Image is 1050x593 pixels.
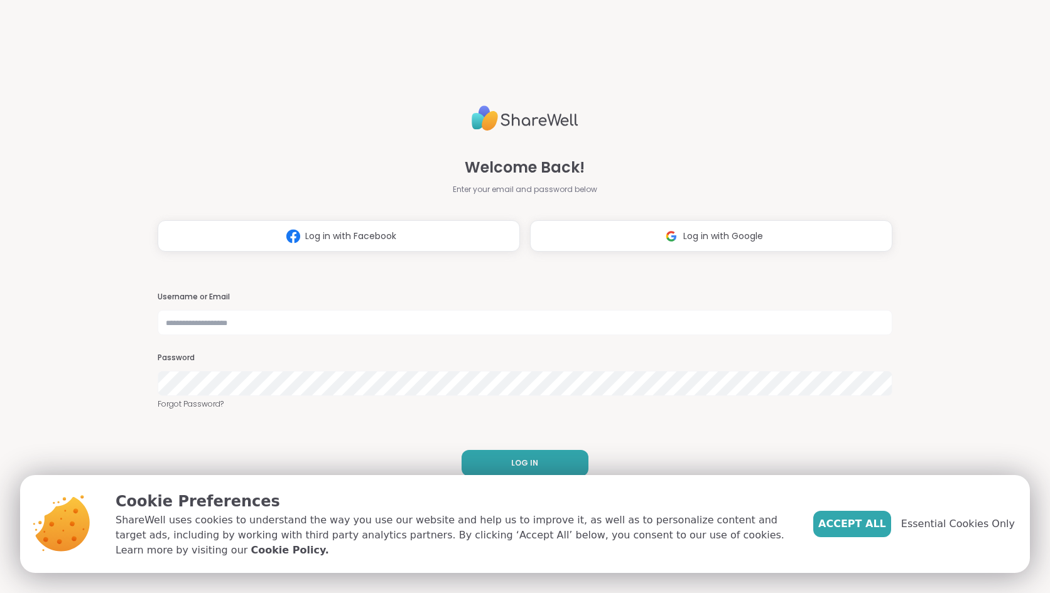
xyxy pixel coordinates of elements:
[158,398,892,410] a: Forgot Password?
[116,513,793,558] p: ShareWell uses cookies to understand the way you use our website and help us to improve it, as we...
[251,543,328,558] a: Cookie Policy.
[818,516,886,532] span: Accept All
[158,220,520,252] button: Log in with Facebook
[530,220,892,252] button: Log in with Google
[158,292,892,302] h3: Username or Email
[158,353,892,363] h3: Password
[462,450,588,476] button: LOG IN
[116,490,793,513] p: Cookie Preferences
[683,230,763,243] span: Log in with Google
[465,156,585,179] span: Welcome Back!
[472,100,578,136] img: ShareWell Logo
[281,225,305,248] img: ShareWell Logomark
[511,457,538,469] span: LOG IN
[305,230,396,243] span: Log in with Facebook
[901,516,1015,532] span: Essential Cookies Only
[813,511,891,537] button: Accept All
[659,225,683,248] img: ShareWell Logomark
[453,184,597,195] span: Enter your email and password below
